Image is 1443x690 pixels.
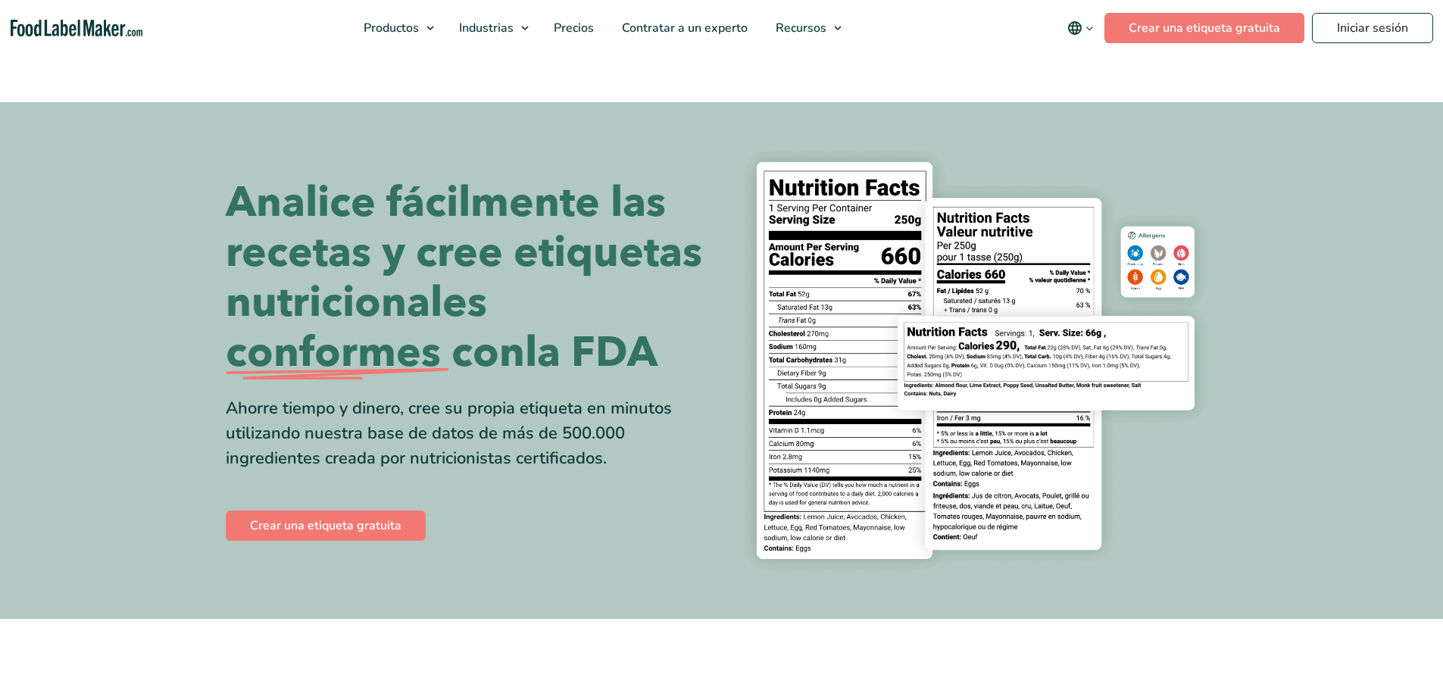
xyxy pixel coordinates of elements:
[549,20,595,36] span: Precios
[617,20,749,36] span: Contratar a un experto
[454,20,515,36] span: Industrias
[1312,13,1433,43] a: Iniciar sesión
[226,510,426,541] a: Crear una etiqueta gratuita
[226,178,711,378] h1: Analice fácilmente las recetas y cree etiquetas nutricionales la FDA
[226,328,525,378] span: conformes con
[359,20,420,36] span: Productos
[771,20,828,36] span: Recursos
[1104,13,1304,43] a: Crear una etiqueta gratuita
[226,396,711,471] div: Ahorre tiempo y dinero, cree su propia etiqueta en minutos utilizando nuestra base de datos de má...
